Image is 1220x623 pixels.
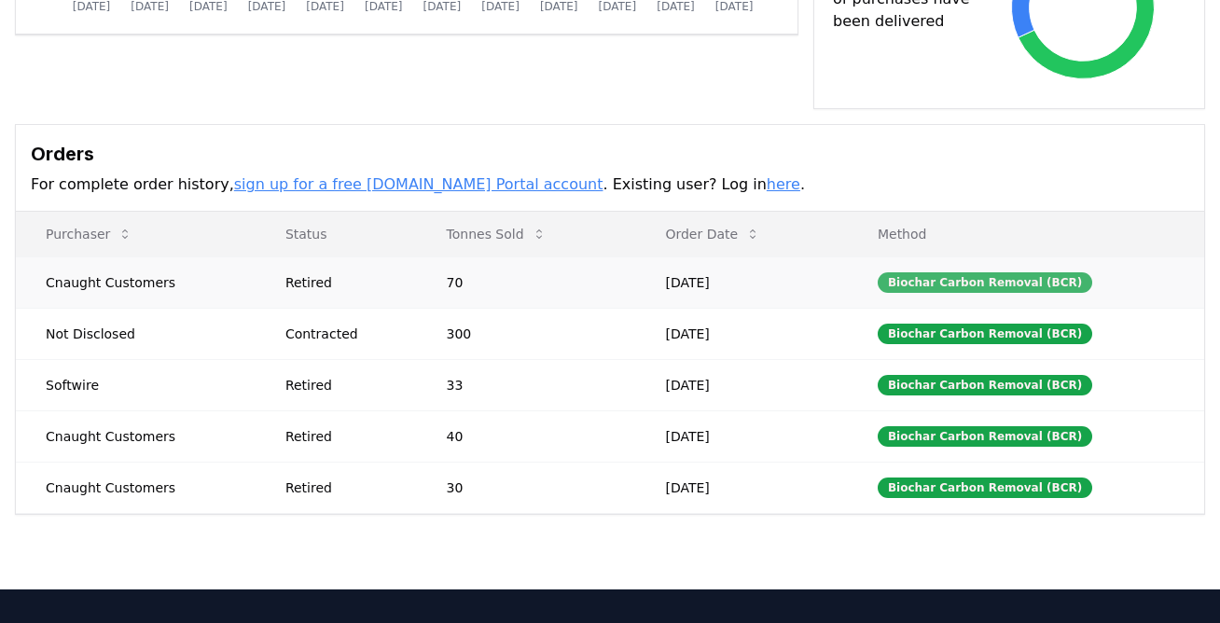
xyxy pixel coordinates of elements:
[417,462,636,513] td: 30
[863,225,1189,243] p: Method
[16,462,256,513] td: Cnaught Customers
[285,376,402,395] div: Retired
[417,410,636,462] td: 40
[417,308,636,359] td: 300
[417,359,636,410] td: 33
[650,215,775,253] button: Order Date
[31,140,1189,168] h3: Orders
[432,215,561,253] button: Tonnes Sold
[417,256,636,308] td: 70
[878,324,1092,344] div: Biochar Carbon Removal (BCR)
[234,175,603,193] a: sign up for a free [DOMAIN_NAME] Portal account
[16,410,256,462] td: Cnaught Customers
[285,427,402,446] div: Retired
[878,426,1092,447] div: Biochar Carbon Removal (BCR)
[270,225,402,243] p: Status
[16,359,256,410] td: Softwire
[635,359,848,410] td: [DATE]
[16,256,256,308] td: Cnaught Customers
[767,175,800,193] a: here
[31,215,147,253] button: Purchaser
[878,375,1092,395] div: Biochar Carbon Removal (BCR)
[635,256,848,308] td: [DATE]
[635,410,848,462] td: [DATE]
[635,462,848,513] td: [DATE]
[31,173,1189,196] p: For complete order history, . Existing user? Log in .
[285,325,402,343] div: Contracted
[878,478,1092,498] div: Biochar Carbon Removal (BCR)
[285,478,402,497] div: Retired
[635,308,848,359] td: [DATE]
[16,308,256,359] td: Not Disclosed
[878,272,1092,293] div: Biochar Carbon Removal (BCR)
[285,273,402,292] div: Retired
